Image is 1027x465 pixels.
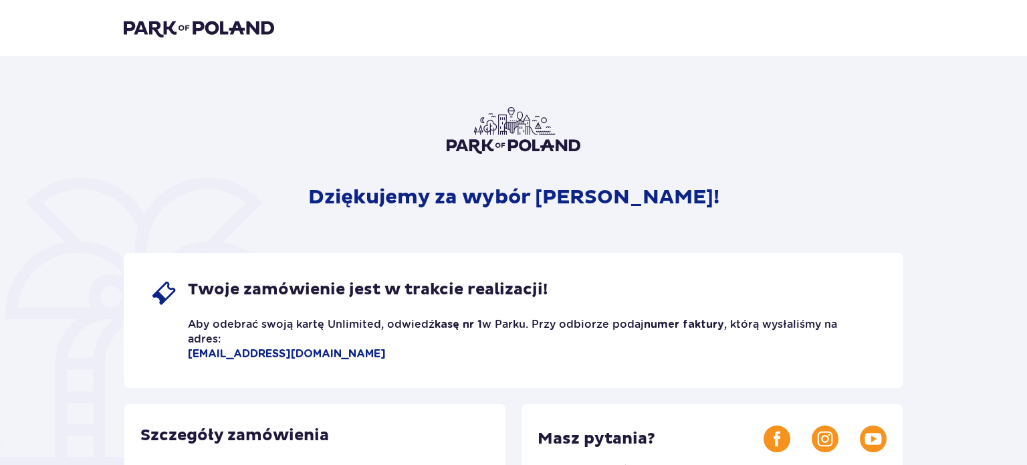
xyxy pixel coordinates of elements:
[124,19,274,37] img: Park of Poland logo
[140,426,329,446] p: Szczegóły zamówienia
[764,426,790,452] img: Facebook
[860,426,887,452] img: Youtube
[644,319,724,330] strong: numer faktury
[188,280,548,300] span: Twoje zamówienie jest w trakcie realizacji!
[812,426,838,452] img: Instagram
[538,429,764,449] p: Masz pytania?
[150,306,861,347] p: Aby odebrać swoją kartę Unlimited, odwiedź w Parku. Przy odbiorze podaj , którą wysłaliśmy na adres:
[447,107,580,154] img: Park of Poland logo
[150,347,386,361] p: [EMAIL_ADDRESS][DOMAIN_NAME]
[308,185,719,210] p: Dziękujemy za wybór [PERSON_NAME]!
[435,319,482,330] strong: kasę nr 1
[150,280,177,306] img: single ticket icon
